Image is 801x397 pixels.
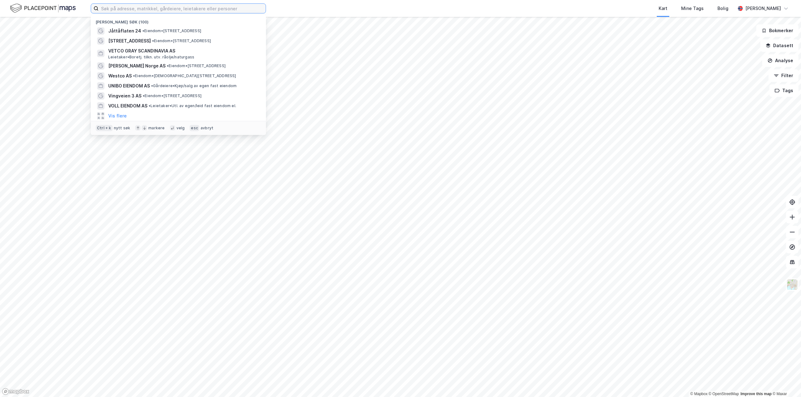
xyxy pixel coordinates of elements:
button: Vis flere [108,112,127,120]
img: Z [786,279,798,290]
span: Leietaker • Boretj. tilkn. utv. råolje/naturgass [108,55,194,60]
span: • [142,28,144,33]
span: • [149,103,151,108]
span: UNIBO EIENDOM AS [108,82,150,90]
span: • [143,93,145,98]
div: Mine Tags [681,5,704,12]
div: [PERSON_NAME] [745,5,781,12]
span: Eiendom • [DEMOGRAPHIC_DATA][STREET_ADDRESS] [133,73,236,78]
button: Datasett [760,39,798,52]
input: Søk på adresse, matrikkel, gårdeiere, leietakere eller personer [99,4,266,13]
div: esc [190,125,199,131]
button: Bokmerker [756,24,798,37]
span: Eiendom • [STREET_ADDRESS] [143,93,202,98]
span: • [151,83,153,88]
span: Jåttåflaten 24 [108,27,141,35]
span: [PERSON_NAME] Norge AS [108,62,166,70]
span: Leietaker • Utl. av egen/leid fast eiendom el. [149,103,236,108]
div: Bolig [717,5,728,12]
a: Mapbox [690,392,707,396]
span: VETCO GRAY SCANDINAVIA AS [108,47,258,55]
img: logo.f888ab2527a4732fd821a326f86c7f29.svg [10,3,76,14]
div: Kontrollprogram for chat [770,367,801,397]
span: Vingveien 3 AS [108,92,141,100]
span: [STREET_ADDRESS] [108,37,151,45]
span: • [152,38,154,43]
button: Analyse [762,54,798,67]
div: avbryt [201,126,213,131]
div: Ctrl + k [96,125,113,131]
span: VOLL EIENDOM AS [108,102,147,110]
span: Eiendom • [STREET_ADDRESS] [167,63,226,68]
span: • [133,73,135,78]
button: Tags [769,84,798,97]
div: markere [148,126,165,131]
iframe: Chat Widget [770,367,801,397]
span: Gårdeiere • Kjøp/salg av egen fast eiendom [151,83,237,88]
span: Eiendom • [STREET_ADDRESS] [152,38,211,43]
a: Improve this map [741,392,772,396]
div: velg [176,126,185,131]
div: nytt søk [114,126,130,131]
button: Filter [768,69,798,82]
span: Westco AS [108,72,132,80]
span: • [167,63,169,68]
span: Eiendom • [STREET_ADDRESS] [142,28,201,33]
div: Kart [659,5,667,12]
a: Mapbox homepage [2,388,29,395]
a: OpenStreetMap [709,392,739,396]
div: [PERSON_NAME] søk (100) [91,15,266,26]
